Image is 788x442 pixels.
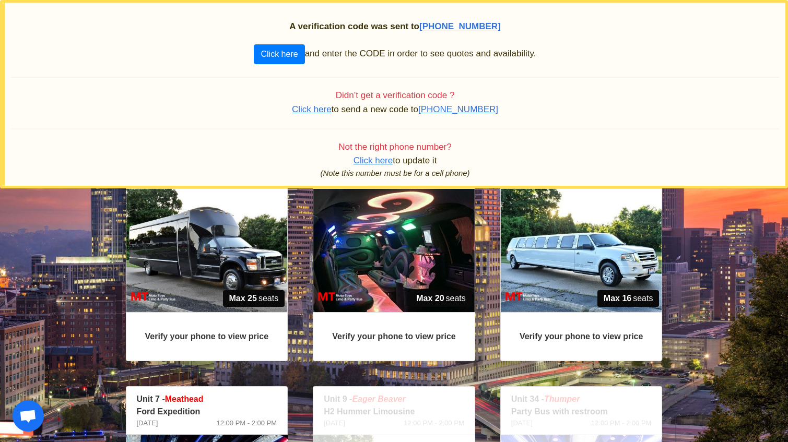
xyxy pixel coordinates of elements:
[126,189,288,312] img: 11%2001.jpg
[313,189,475,312] img: 27%2002.jpg
[410,290,472,307] span: seats
[217,418,277,428] span: 12:00 PM - 2:00 PM
[321,169,470,177] i: (Note this number must be for a cell phone)
[354,156,393,165] span: Click here
[501,189,662,312] img: 02%2001.jpg
[13,400,44,432] div: Open chat
[229,292,257,305] strong: Max 25
[419,21,501,31] span: [PHONE_NUMBER]
[416,292,444,305] strong: Max 20
[332,332,456,341] strong: Verify your phone to view price
[11,44,779,64] p: and enter the CODE in order to see quotes and availability.
[520,332,643,341] strong: Verify your phone to view price
[11,21,779,32] h2: A verification code was sent to
[165,395,204,403] span: Meathead
[137,393,277,405] p: Unit 7 -
[604,292,631,305] strong: Max 16
[223,290,285,307] span: seats
[11,90,779,101] h4: Didn’t get a verification code ?
[254,44,304,64] button: Click here
[597,290,660,307] span: seats
[11,142,779,152] h4: Not the right phone number?
[137,418,158,428] span: [DATE]
[292,104,332,114] span: Click here
[145,332,269,341] strong: Verify your phone to view price
[418,104,498,114] span: [PHONE_NUMBER]
[11,103,779,116] p: to send a new code to
[11,154,779,167] p: to update it
[137,405,277,418] p: Ford Expedition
